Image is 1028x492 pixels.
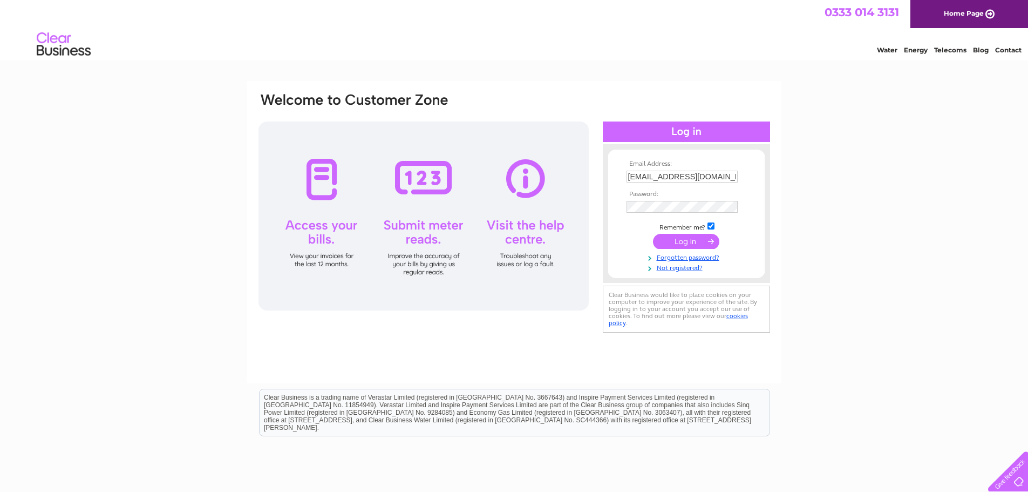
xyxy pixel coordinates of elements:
[653,234,719,249] input: Submit
[260,6,770,52] div: Clear Business is a trading name of Verastar Limited (registered in [GEOGRAPHIC_DATA] No. 3667643...
[624,221,749,232] td: Remember me?
[995,46,1022,54] a: Contact
[609,312,748,327] a: cookies policy
[877,46,897,54] a: Water
[973,46,989,54] a: Blog
[627,262,749,272] a: Not registered?
[627,252,749,262] a: Forgotten password?
[624,160,749,168] th: Email Address:
[624,191,749,198] th: Password:
[825,5,899,19] a: 0333 014 3131
[904,46,928,54] a: Energy
[36,28,91,61] img: logo.png
[934,46,966,54] a: Telecoms
[603,286,770,333] div: Clear Business would like to place cookies on your computer to improve your experience of the sit...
